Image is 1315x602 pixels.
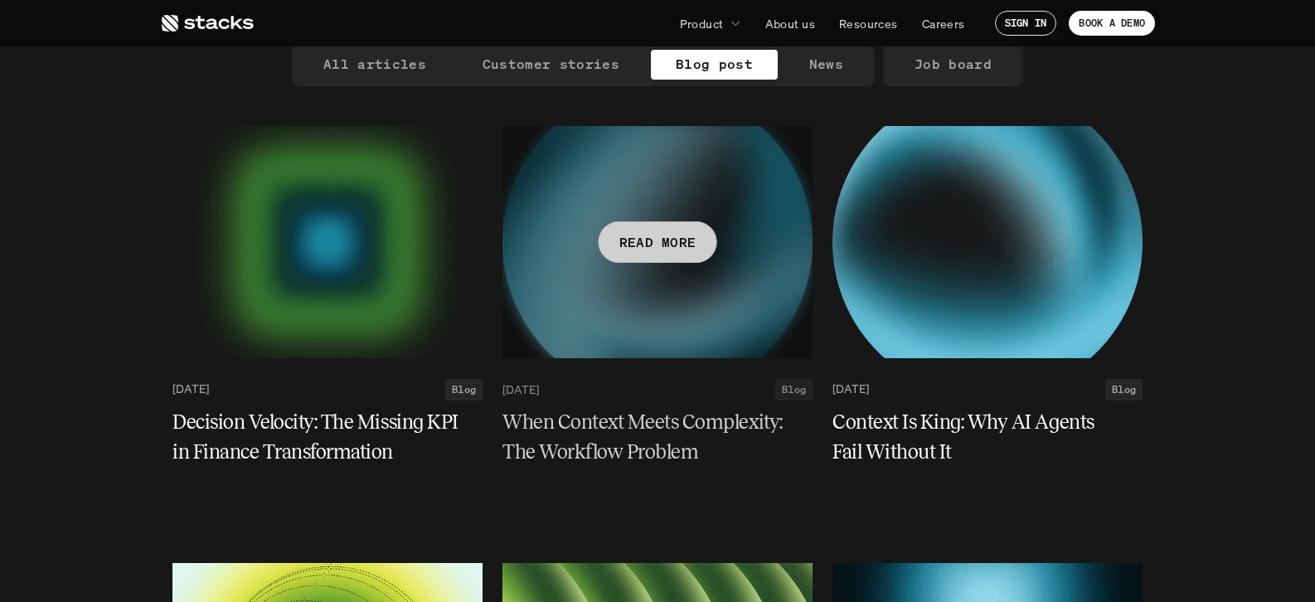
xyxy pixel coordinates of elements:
h2: Blog [1112,384,1136,396]
p: [DATE] [502,382,539,396]
h5: Decision Velocity: The Missing KPI in Finance Transformation [172,407,463,467]
p: All articles [323,52,426,76]
h5: When Context Meets Complexity: The Workflow Problem [502,407,793,467]
a: When Context Meets Complexity: The Workflow Problem [502,407,813,467]
a: [DATE]Blog [502,379,813,401]
p: Resources [839,15,898,32]
p: READ MORE [619,230,696,254]
a: Careers [912,8,975,38]
p: [DATE] [172,382,209,396]
a: Customer stories [458,50,644,80]
a: Privacy Policy [249,75,320,88]
p: About us [765,15,815,32]
a: [DATE]Blog [832,379,1143,401]
h2: Blog [452,384,476,396]
a: READ MORE [502,126,813,358]
a: Resources [829,8,908,38]
a: About us [755,8,825,38]
p: [DATE] [832,382,869,396]
a: Blog post [651,50,778,80]
a: Job board [890,50,1017,80]
a: All articles [298,50,451,80]
a: [DATE]Blog [172,379,483,401]
a: BOOK A DEMO [1069,11,1155,36]
a: Context Is King: Why AI Agents Fail Without It [832,407,1143,467]
p: Careers [922,15,965,32]
a: News [784,50,868,80]
p: BOOK A DEMO [1079,17,1145,29]
h5: Context Is King: Why AI Agents Fail Without It [832,407,1123,467]
p: Job board [915,52,992,76]
a: Decision Velocity: The Missing KPI in Finance Transformation [172,407,483,467]
p: News [809,52,843,76]
p: Product [680,15,724,32]
p: Customer stories [483,52,619,76]
p: Blog post [676,52,753,76]
p: SIGN IN [1005,17,1047,29]
h2: Blog [782,384,806,396]
a: SIGN IN [995,11,1057,36]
